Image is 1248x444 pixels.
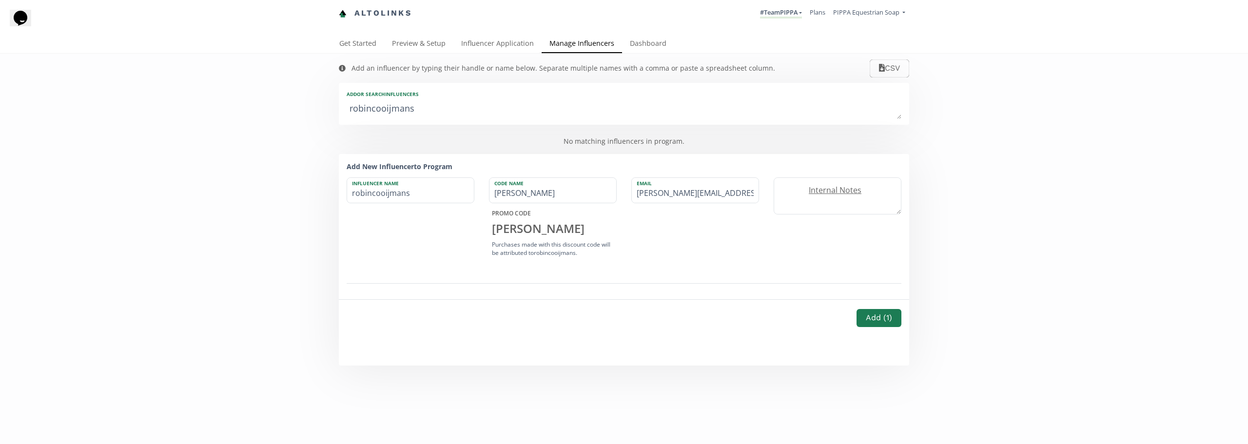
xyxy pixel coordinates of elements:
label: Code Name [489,178,606,187]
a: Preview & Setup [384,35,453,54]
a: Altolinks [339,5,412,21]
iframe: chat widget [10,10,41,39]
label: Email [632,178,749,187]
div: Purchases made with this discount code will be attributed to robincooijmans . [489,240,617,257]
span: PIPPA Equestrian Soap [833,8,899,17]
strong: Add New Influencer to Program [347,162,452,171]
button: CSV [870,59,909,77]
a: PIPPA Equestrian Soap [833,8,905,19]
a: Plans [810,8,825,17]
button: Add (1) [857,309,901,327]
img: favicon-32x32.png [339,10,347,18]
textarea: robincooijmans [347,99,901,119]
label: Influencer Name [347,178,464,187]
div: [PERSON_NAME] [489,220,617,237]
a: #TeamPIPPA [760,8,802,19]
div: Add an influencer by typing their handle or name below. Separate multiple names with a comma or p... [351,63,775,73]
label: Internal Notes [774,185,891,196]
a: Influencer Application [453,35,542,54]
div: Add or search INFLUENCERS [347,91,901,97]
a: Get Started [331,35,384,54]
div: PROMO CODE [489,209,617,217]
a: Manage Influencers [542,35,622,54]
a: Dashboard [622,35,674,54]
div: No matching influencers in program. [339,129,909,154]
